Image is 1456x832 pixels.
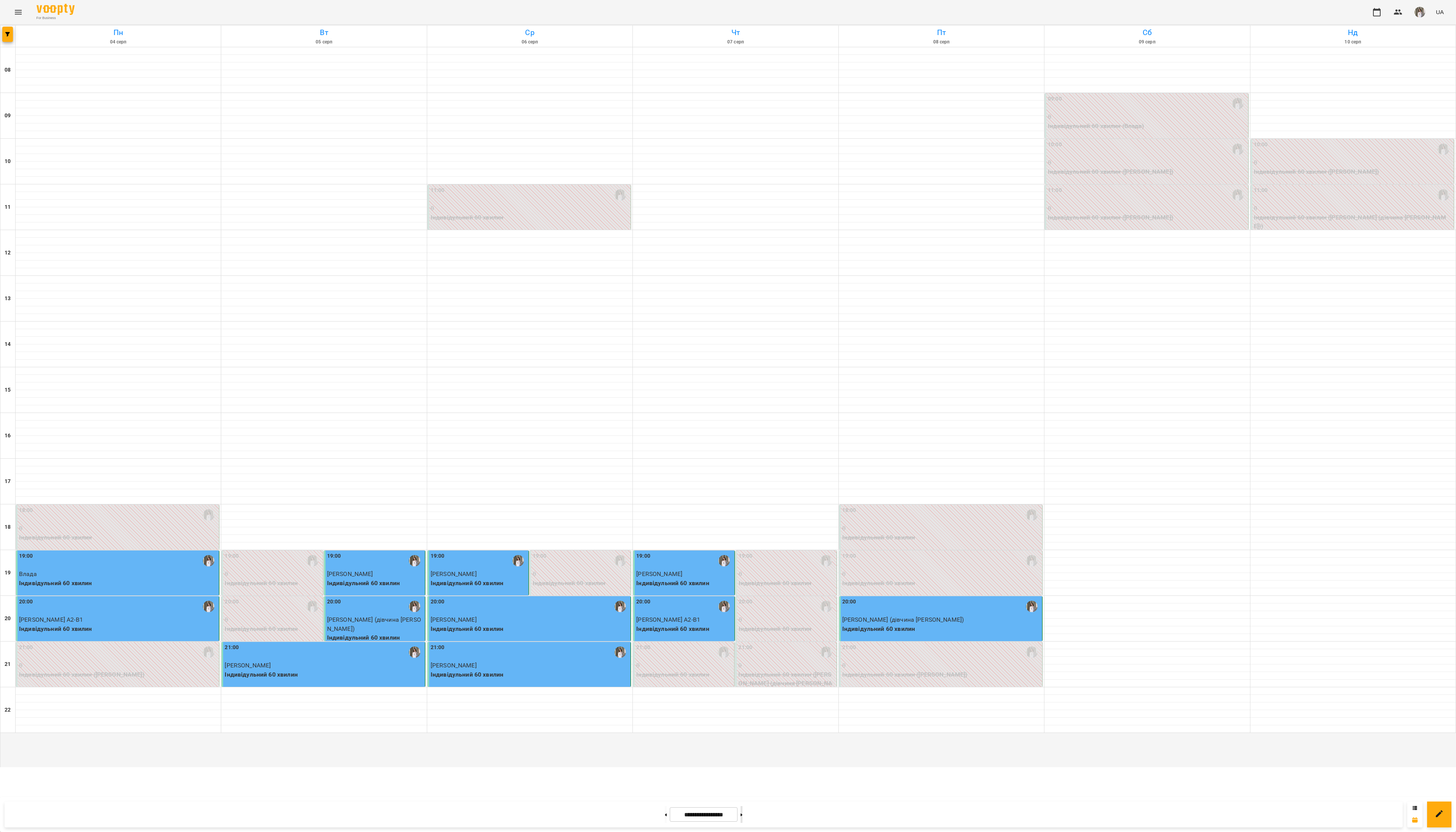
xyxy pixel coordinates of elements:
label: 19:00 [842,552,856,560]
p: Індивідульний 60 хвилин ([PERSON_NAME] (дівчина [PERSON_NAME])) [1254,213,1452,231]
div: Дебелко Аліна [821,601,832,612]
p: Індивідульний 60 хвилин [225,670,423,679]
span: [PERSON_NAME] [431,570,477,578]
label: 21:00 [738,643,752,652]
label: 11:00 [1048,186,1062,195]
p: Індивідульний 60 хвилин ([PERSON_NAME]) [1048,167,1246,176]
p: Індивідульний 60 хвилин [431,213,629,222]
p: 0 [636,661,733,670]
p: Індивідульний 60 хвилин ([PERSON_NAME] (дівчина [PERSON_NAME])) [738,670,835,697]
img: Дебелко Аліна [203,646,214,658]
p: 0 [225,570,321,579]
h6: 08 [5,66,11,74]
p: 0 [1254,158,1452,167]
div: Дебелко Аліна [203,509,214,521]
span: [PERSON_NAME] [225,662,271,669]
p: 0 [431,204,629,213]
img: Дебелко Аліна [718,601,730,612]
img: Дебелко Аліна [821,555,832,566]
img: Дебелко Аліна [203,601,214,612]
div: Дебелко Аліна [1232,189,1244,201]
label: 20:00 [636,598,650,606]
h6: 10 [5,157,11,166]
div: Дебелко Аліна [409,601,420,612]
h6: Пн [17,27,220,38]
h6: 14 [5,340,11,349]
h6: 16 [5,432,11,440]
p: Індивідульний 60 хвилин [19,579,217,588]
h6: 05 серп [222,38,425,46]
p: Індивідульний 60 хвилин [431,579,527,588]
h6: 22 [5,706,11,714]
button: UA [1433,5,1447,19]
p: Індивідульний 60 хвилин [225,624,321,634]
img: Дебелко Аліна [1026,646,1038,658]
p: Індивідульний 60 хвилин [636,624,733,634]
label: 20:00 [431,598,445,606]
h6: 04 серп [17,38,220,46]
h6: Пт [840,27,1043,38]
img: Дебелко Аліна [615,189,626,201]
h6: 19 [5,569,11,577]
img: Дебелко Аліна [1438,144,1449,155]
p: 0 [1254,204,1452,213]
p: Індивідульний 60 хвилин [431,624,629,634]
label: 11:00 [431,186,445,195]
label: 10:00 [1048,141,1062,149]
div: Дебелко Аліна [1026,555,1038,566]
span: UA [1436,8,1444,16]
img: Дебелко Аліна [307,601,318,612]
span: [PERSON_NAME] [431,662,477,669]
div: Дебелко Аліна [512,555,524,566]
label: 19:00 [739,552,753,560]
label: 20:00 [739,598,753,606]
p: Індивідульний 60 хвилин [225,579,321,588]
label: 18:00 [19,506,33,515]
label: 11:00 [1254,186,1268,195]
h6: 08 серп [840,38,1043,46]
label: 09:00 [1048,95,1062,103]
div: Дебелко Аліна [718,555,730,566]
img: Дебелко Аліна [1026,509,1038,521]
p: 0 [533,570,629,579]
p: 0 [842,524,1041,533]
p: 0 [739,615,835,624]
h6: 21 [5,660,11,669]
img: Voopty Logo [37,4,75,15]
label: 20:00 [327,598,341,606]
h6: 11 [5,203,11,211]
img: Дебелко Аліна [409,555,420,566]
h6: 17 [5,477,11,486]
img: Дебелко Аліна [1438,189,1449,201]
p: Індивідульний 60 хвилин [19,624,217,634]
img: Дебелко Аліна [615,601,626,612]
img: Дебелко Аліна [307,555,318,566]
div: Дебелко Аліна [615,555,626,566]
label: 19:00 [225,552,239,560]
img: Дебелко Аліна [409,646,420,658]
div: Дебелко Аліна [1232,98,1244,109]
img: Дебелко Аліна [1026,601,1038,612]
label: 21:00 [842,643,856,652]
label: 19:00 [19,552,33,560]
span: For Business [37,16,75,21]
p: Індивідульний 60 хвилин [739,624,835,634]
label: 10:00 [1254,141,1268,149]
label: 19:00 [327,552,341,560]
h6: 07 серп [634,38,837,46]
p: Індивідульний 60 хвилин [636,670,733,679]
img: Дебелко Аліна [821,646,832,658]
img: Дебелко Аліна [718,646,730,658]
p: Індивідульний 60 хвилин [431,670,629,679]
label: 20:00 [842,598,856,606]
